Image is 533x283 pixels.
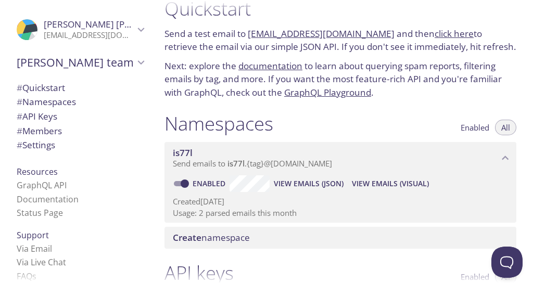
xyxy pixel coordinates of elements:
[44,18,186,30] span: [PERSON_NAME] [PERSON_NAME]
[17,125,22,137] span: #
[8,12,152,47] div: Shimon Kolodny
[17,166,58,177] span: Resources
[191,178,230,188] a: Enabled
[17,243,52,254] a: Via Email
[173,147,193,159] span: is77l
[17,110,57,122] span: API Keys
[274,177,344,190] span: View Emails (JSON)
[8,138,152,152] div: Team Settings
[17,256,66,268] a: Via Live Chat
[17,110,22,122] span: #
[248,28,395,40] a: [EMAIL_ADDRESS][DOMAIN_NAME]
[17,229,49,241] span: Support
[8,81,152,95] div: Quickstart
[173,231,201,243] span: Create
[173,231,250,243] span: namespace
[17,96,22,108] span: #
[17,82,22,94] span: #
[173,196,508,207] p: Created [DATE]
[17,207,63,218] a: Status Page
[173,158,332,169] span: Send emails to . {tag} @[DOMAIN_NAME]
[17,125,62,137] span: Members
[164,112,273,135] h1: Namespaces
[8,95,152,109] div: Namespaces
[352,177,429,190] span: View Emails (Visual)
[17,55,134,70] span: [PERSON_NAME] team
[164,142,516,174] div: is77l namespace
[17,139,55,151] span: Settings
[284,86,371,98] a: GraphQL Playground
[454,120,496,135] button: Enabled
[495,120,516,135] button: All
[44,30,134,41] p: [EMAIL_ADDRESS][DOMAIN_NAME]
[238,60,302,72] a: documentation
[8,124,152,138] div: Members
[173,208,508,218] p: Usage: 2 parsed emails this month
[164,27,516,54] p: Send a test email to and then to retrieve the email via our simple JSON API. If you don't see it ...
[270,175,348,192] button: View Emails (JSON)
[8,49,152,76] div: Shimon's team
[164,227,516,249] div: Create namespace
[8,109,152,124] div: API Keys
[491,247,523,278] iframe: Help Scout Beacon - Open
[17,179,67,191] a: GraphQL API
[17,82,65,94] span: Quickstart
[227,158,245,169] span: is77l
[17,194,79,205] a: Documentation
[17,96,76,108] span: Namespaces
[435,28,474,40] a: click here
[17,139,22,151] span: #
[164,59,516,99] p: Next: explore the to learn about querying spam reports, filtering emails by tag, and more. If you...
[348,175,433,192] button: View Emails (Visual)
